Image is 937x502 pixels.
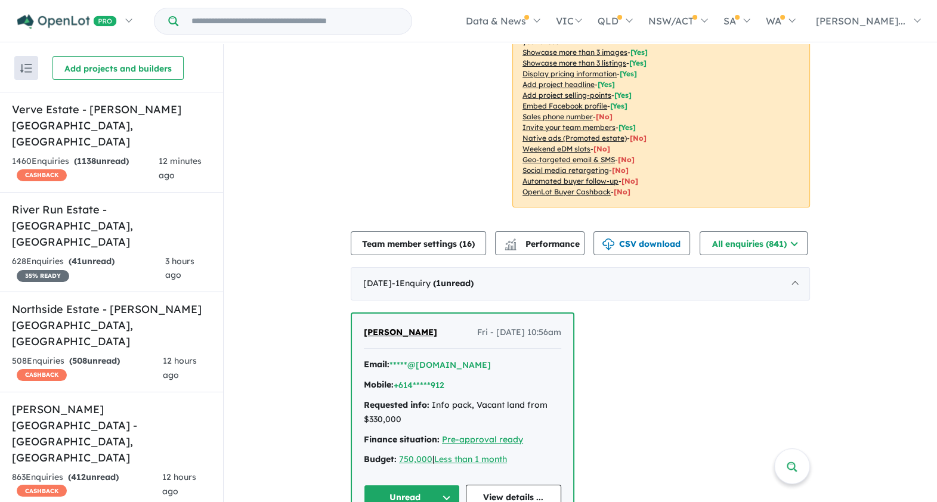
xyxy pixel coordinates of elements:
[593,144,610,153] span: [No]
[598,80,615,89] span: [ Yes ]
[181,8,409,34] input: Try estate name, suburb, builder or developer
[522,101,607,110] u: Embed Facebook profile
[364,453,561,467] div: |
[522,112,593,121] u: Sales phone number
[20,64,32,73] img: sort.svg
[12,470,162,499] div: 863 Enquir ies
[522,48,627,57] u: Showcase more than 3 images
[614,187,630,196] span: [No]
[593,231,690,255] button: CSV download
[602,238,614,250] img: download icon
[619,123,636,132] span: [ Yes ]
[522,91,611,100] u: Add project selling-points
[630,48,648,57] span: [ Yes ]
[52,56,184,80] button: Add projects and builders
[522,166,609,175] u: Social media retargeting
[12,101,211,150] h5: Verve Estate - [PERSON_NAME][GEOGRAPHIC_DATA] , [GEOGRAPHIC_DATA]
[72,256,82,267] span: 41
[364,454,397,464] strong: Budget:
[12,301,211,349] h5: Northside Estate - [PERSON_NAME][GEOGRAPHIC_DATA] , [GEOGRAPHIC_DATA]
[442,434,523,445] a: Pre-approval ready
[162,472,196,497] span: 12 hours ago
[522,144,590,153] u: Weekend eDM slots
[159,156,202,181] span: 12 minutes ago
[69,355,120,366] strong: ( unread)
[629,58,647,67] span: [ Yes ]
[620,69,637,78] span: [ Yes ]
[17,14,117,29] img: Openlot PRO Logo White
[71,472,86,482] span: 412
[522,187,611,196] u: OpenLot Buyer Cashback
[364,359,389,370] strong: Email:
[522,80,595,89] u: Add project headline
[700,231,808,255] button: All enquiries (841)
[522,123,616,132] u: Invite your team members
[163,355,197,380] span: 12 hours ago
[12,354,163,383] div: 508 Enquir ies
[434,454,507,464] a: Less than 1 month
[364,327,437,337] span: [PERSON_NAME]
[477,326,561,340] span: Fri - [DATE] 10:56am
[165,256,194,281] span: 3 hours ago
[364,379,394,390] strong: Mobile:
[630,134,647,142] span: [No]
[522,176,619,185] u: Automated buyer follow-up
[495,231,585,255] button: Performance
[17,270,69,282] span: 35 % READY
[364,399,429,410] strong: Requested info:
[433,278,474,289] strong: ( unread)
[522,58,626,67] u: Showcase more than 3 listings
[69,256,115,267] strong: ( unread)
[816,15,905,27] span: [PERSON_NAME]...
[364,398,561,427] div: Info pack, Vacant land from $330,000
[351,267,810,300] div: [DATE]
[17,169,67,181] span: CASHBACK
[512,16,810,207] p: Your project is only comparing to other top-performing projects in your area: - - - - - - - - - -...
[621,176,638,185] span: [No]
[364,434,440,445] strong: Finance situation:
[436,278,441,289] span: 1
[12,255,165,283] div: 628 Enquir ies
[610,101,627,110] span: [ Yes ]
[351,231,486,255] button: Team member settings (16)
[596,112,613,121] span: [ No ]
[12,154,159,183] div: 1460 Enquir ies
[612,166,629,175] span: [No]
[505,238,516,245] img: line-chart.svg
[618,155,635,164] span: [No]
[522,155,615,164] u: Geo-targeted email & SMS
[72,355,87,366] span: 508
[505,242,517,250] img: bar-chart.svg
[399,454,432,464] a: 750,000
[17,485,67,497] span: CASHBACK
[522,134,627,142] u: Native ads (Promoted estate)
[74,156,129,166] strong: ( unread)
[12,202,211,250] h5: River Run Estate - [GEOGRAPHIC_DATA] , [GEOGRAPHIC_DATA]
[462,238,472,249] span: 16
[12,401,211,466] h5: [PERSON_NAME][GEOGRAPHIC_DATA] - [GEOGRAPHIC_DATA] , [GEOGRAPHIC_DATA]
[392,278,474,289] span: - 1 Enquir y
[77,156,96,166] span: 1138
[17,369,67,381] span: CASHBACK
[614,91,632,100] span: [ Yes ]
[68,472,119,482] strong: ( unread)
[364,326,437,340] a: [PERSON_NAME]
[522,69,617,78] u: Display pricing information
[506,238,580,249] span: Performance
